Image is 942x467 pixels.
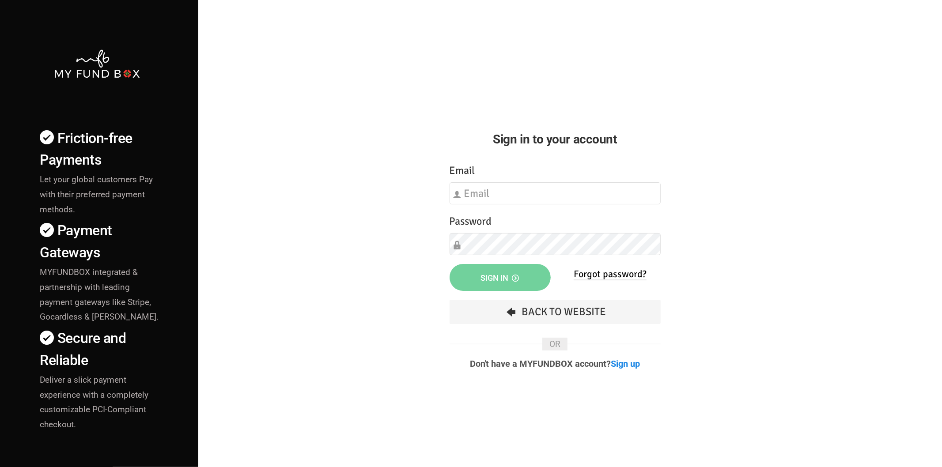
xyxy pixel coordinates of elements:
span: Deliver a slick payment experience with a completely customizable PCI-Compliant checkout. [40,375,148,430]
a: Forgot password? [574,268,647,280]
input: Email [450,182,661,204]
span: MYFUNDBOX integrated & partnership with leading payment gateways like Stripe, Gocardless & [PERSO... [40,267,159,322]
span: OR [542,338,567,350]
span: Sign in [481,273,519,282]
label: Email [450,162,475,179]
a: Back To Website [450,300,661,324]
a: Sign up [611,358,640,369]
button: Sign in [450,264,551,291]
h4: Friction-free Payments [40,128,163,171]
p: Don't have a MYFUNDBOX account? [450,359,661,368]
h4: Secure and Reliable [40,328,163,371]
span: Let your global customers Pay with their preferred payment methods. [40,174,153,215]
label: Password [450,213,492,230]
h4: Payment Gateways [40,220,163,263]
img: mfbwhite.png [53,49,141,79]
h2: Sign in to your account [450,130,661,149]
